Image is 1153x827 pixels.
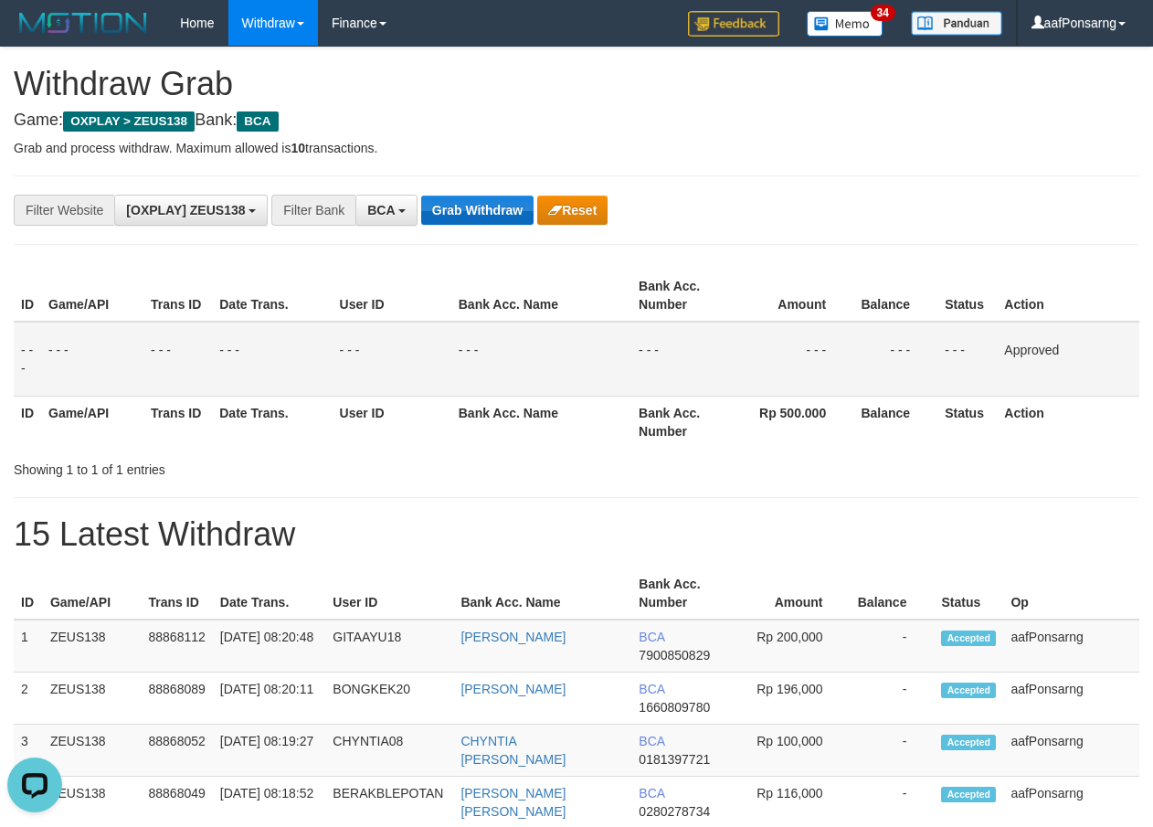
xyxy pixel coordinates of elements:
span: BCA [639,734,664,748]
th: Game/API [41,396,143,448]
td: 2 [14,673,43,725]
div: Showing 1 to 1 of 1 entries [14,453,467,479]
td: aafPonsarng [1003,725,1139,777]
h1: 15 Latest Withdraw [14,516,1139,553]
p: Grab and process withdraw. Maximum allowed is transactions. [14,139,1139,157]
span: Copy 1660809780 to clipboard [639,700,710,715]
button: BCA [355,195,418,226]
button: Open LiveChat chat widget [7,7,62,62]
td: - - - [733,322,854,397]
td: 3 [14,725,43,777]
h1: Withdraw Grab [14,66,1139,102]
th: Bank Acc. Number [631,270,733,322]
th: Date Trans. [212,270,332,322]
td: 88868052 [142,725,213,777]
td: aafPonsarng [1003,620,1139,673]
th: Date Trans. [212,396,332,448]
td: Rp 200,000 [733,620,851,673]
th: Trans ID [143,396,212,448]
td: - [851,620,935,673]
span: Accepted [941,735,996,750]
span: Accepted [941,631,996,646]
td: - [851,725,935,777]
th: ID [14,567,43,620]
span: [OXPLAY] ZEUS138 [126,203,245,217]
td: ZEUS138 [43,725,142,777]
th: ID [14,396,41,448]
td: - [851,673,935,725]
button: Grab Withdraw [421,196,534,225]
td: - - - [631,322,733,397]
span: BCA [367,203,395,217]
td: Approved [997,322,1139,397]
span: Copy 7900850829 to clipboard [639,648,710,663]
td: ZEUS138 [43,620,142,673]
div: Filter Website [14,195,114,226]
th: Bank Acc. Name [451,270,631,322]
span: Copy 0280278734 to clipboard [639,804,710,819]
th: Bank Acc. Number [631,567,733,620]
th: ID [14,270,41,322]
h4: Game: Bank: [14,111,1139,130]
td: [DATE] 08:20:11 [213,673,326,725]
span: Copy 0181397721 to clipboard [639,752,710,767]
td: 88868112 [142,620,213,673]
th: Bank Acc. Number [631,396,733,448]
td: [DATE] 08:19:27 [213,725,326,777]
th: Trans ID [142,567,213,620]
td: - - - [937,322,997,397]
th: Amount [733,270,854,322]
img: MOTION_logo.png [14,9,153,37]
th: Status [937,270,997,322]
div: Filter Bank [271,195,355,226]
span: 34 [871,5,895,21]
th: Amount [733,567,851,620]
button: [OXPLAY] ZEUS138 [114,195,268,226]
td: - - - [212,322,332,397]
span: BCA [639,682,664,696]
th: Balance [853,270,937,322]
td: - - - [333,322,451,397]
span: BCA [237,111,278,132]
td: CHYNTIA08 [325,725,453,777]
th: Rp 500.000 [733,396,854,448]
a: CHYNTIA [PERSON_NAME] [460,734,566,767]
th: Game/API [41,270,143,322]
span: BCA [639,630,664,644]
img: Feedback.jpg [688,11,779,37]
td: [DATE] 08:20:48 [213,620,326,673]
th: Action [997,396,1139,448]
strong: 10 [291,141,305,155]
td: 88868089 [142,673,213,725]
th: Date Trans. [213,567,326,620]
th: Bank Acc. Name [453,567,631,620]
th: Status [934,567,1003,620]
td: - - - [451,322,631,397]
td: 1 [14,620,43,673]
th: Bank Acc. Name [451,396,631,448]
td: BONGKEK20 [325,673,453,725]
th: User ID [325,567,453,620]
th: Status [937,396,997,448]
td: - - - [14,322,41,397]
td: GITAAYU18 [325,620,453,673]
span: Accepted [941,683,996,698]
th: User ID [333,396,451,448]
td: - - - [41,322,143,397]
td: - - - [853,322,937,397]
td: Rp 196,000 [733,673,851,725]
th: Balance [851,567,935,620]
td: ZEUS138 [43,673,142,725]
td: - - - [143,322,212,397]
th: Trans ID [143,270,212,322]
td: Rp 100,000 [733,725,851,777]
button: Reset [537,196,608,225]
a: [PERSON_NAME] [460,682,566,696]
th: Op [1003,567,1139,620]
th: Game/API [43,567,142,620]
th: Balance [853,396,937,448]
a: [PERSON_NAME] [PERSON_NAME] [460,786,566,819]
a: [PERSON_NAME] [460,630,566,644]
th: User ID [333,270,451,322]
img: panduan.png [911,11,1002,36]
